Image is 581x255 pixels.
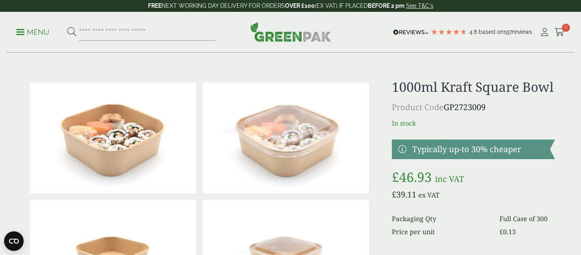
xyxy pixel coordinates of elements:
[392,189,396,200] span: £
[392,118,554,128] p: In stock
[16,27,49,37] p: Menu
[392,79,554,95] h1: 1000ml Kraft Square Bowl
[431,28,467,35] div: 4.79 Stars
[435,173,464,184] span: inc VAT
[562,24,570,32] span: 0
[368,2,404,9] strong: BEFORE 2 pm
[250,22,331,42] img: GreenPak Supplies
[479,29,504,35] span: Based on
[539,28,550,36] i: My Account
[392,189,416,200] bdi: 39.11
[392,214,490,224] dt: Packaging Qty
[504,29,512,35] span: 197
[392,168,432,186] bdi: 46.93
[393,29,429,35] img: REVIEWS.io
[554,26,565,38] a: 0
[499,214,555,224] dd: Full Case of 300
[469,29,479,35] span: 4.8
[406,2,433,9] a: See T&C's
[4,231,24,251] button: Open CMP widget
[392,168,399,186] span: £
[203,82,369,193] img: 2723009 1000ml Square Kraft Bowl With Lid And Sushi Contents
[148,2,161,9] strong: FREE
[554,28,565,36] i: Cart
[392,101,554,113] p: GP2723009
[512,29,532,35] span: reviews
[392,227,490,237] dt: Price per unit
[418,191,440,200] span: ex VAT
[392,102,444,113] span: Product Code
[16,27,49,35] a: Menu
[285,2,315,9] strong: OVER £100
[30,82,196,193] img: 2723009 1000ml Square Kraft Bowl With Sushi Contents
[499,227,503,236] span: £
[499,227,516,236] bdi: 0.13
